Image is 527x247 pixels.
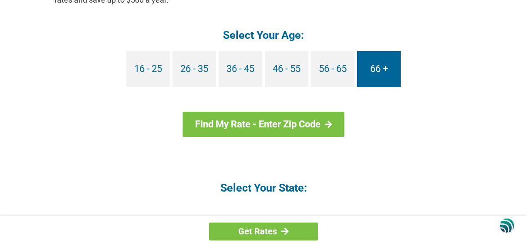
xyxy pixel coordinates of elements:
a: 56 - 65 [311,51,355,87]
a: Find My Rate - Enter Zip Code [183,112,345,137]
a: 16 - 25 [126,51,170,87]
a: Get Rates [209,223,318,240]
a: 26 - 35 [172,51,216,87]
a: 66 + [357,51,401,87]
a: 36 - 45 [219,51,262,87]
h4: Select Your Age: [54,28,473,42]
img: svg+xml;base64,PHN2ZyB3aWR0aD0iNDgiIGhlaWdodD0iNDgiIHZpZXdCb3g9IjAgMCA0OCA0OCIgZmlsbD0ibm9uZSIgeG... [500,218,514,234]
a: 46 - 55 [265,51,308,87]
h4: Select Your State: [54,181,473,195]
